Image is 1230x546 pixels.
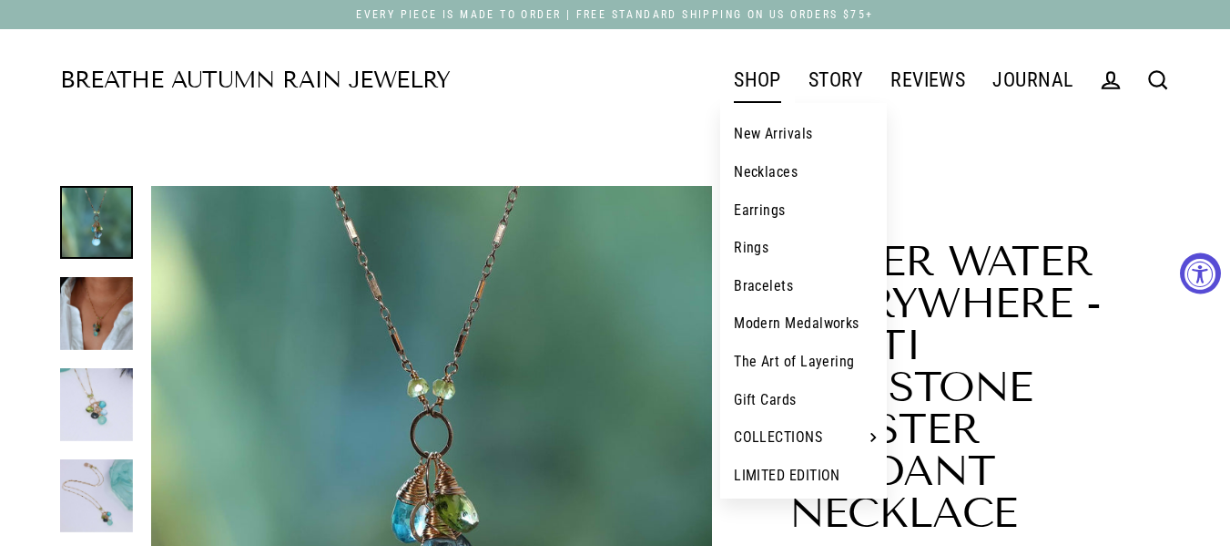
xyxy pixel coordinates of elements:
a: Necklaces [720,153,887,191]
button: Accessibility Widget, click to open [1180,252,1221,294]
img: Water Water Everywhere - Multi Gemstone Cluster Pendant Gold Necklace main image | Breathe Autumn... [60,459,133,532]
a: New Arrivals [720,115,887,153]
h1: Water Water Everywhere - Multi Gemstone Cluster Pendant Necklace [789,241,1171,534]
a: STORY [795,57,877,103]
a: SHOP [720,57,795,103]
a: COLLECTIONS [720,418,887,457]
a: Earrings [720,191,887,230]
a: Breathe Autumn Rain Jewelry [60,69,451,92]
a: Rings [720,229,887,267]
img: Water Water Everywhere - Multi Gemstone Cluster Pendant Gold Necklace alt image | Breathe Autumn ... [60,368,133,441]
a: Bracelets [720,267,887,305]
div: Primary [451,57,1087,104]
a: Modern Medalworks [720,304,887,343]
a: Gift Cards [720,381,887,419]
a: REVIEWS [877,57,979,103]
img: Water Water Everywhere - Multi Gemstone Cluster Pendant Gold Necklace life style alt image | Brea... [60,277,133,350]
a: The Art of Layering [720,343,887,381]
a: JOURNAL [979,57,1086,103]
a: LIMITED EDITION [720,457,887,495]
